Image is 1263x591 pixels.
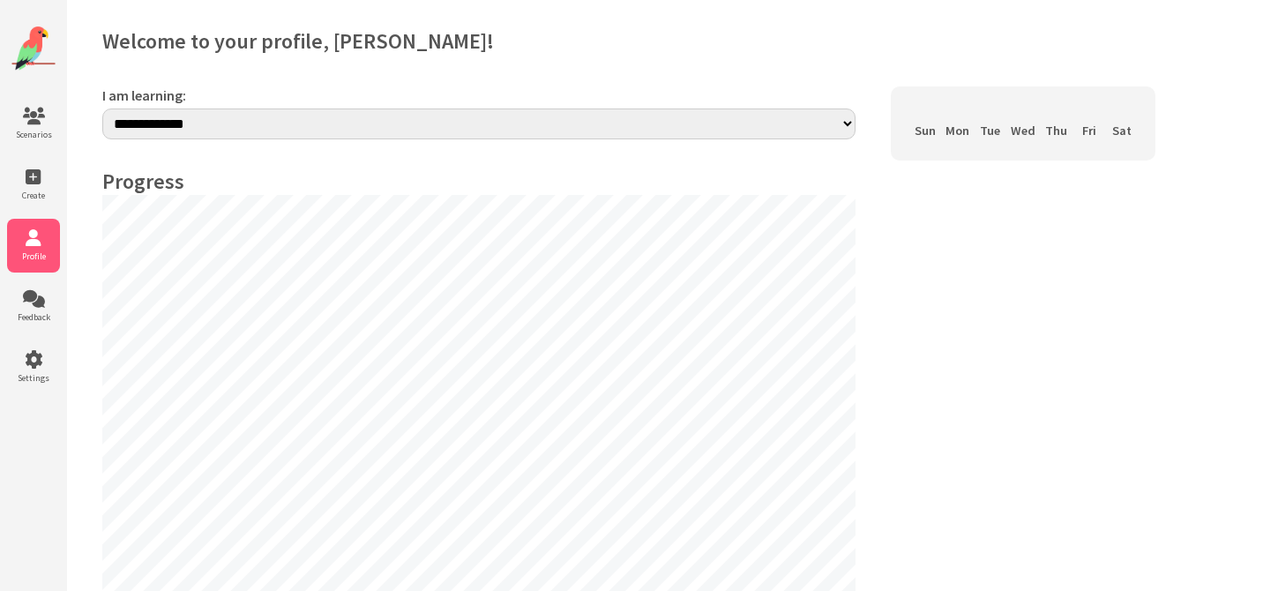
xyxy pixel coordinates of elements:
[1072,118,1105,143] th: Fri
[102,27,1227,55] h2: Welcome to your profile, [PERSON_NAME]!
[11,26,56,71] img: Website Logo
[1040,118,1072,143] th: Thu
[7,372,60,384] span: Settings
[7,190,60,201] span: Create
[102,168,856,195] h4: Progress
[7,129,60,140] span: Scenarios
[974,118,1006,143] th: Tue
[102,86,856,104] label: I am learning:
[7,311,60,323] span: Feedback
[1006,118,1040,143] th: Wed
[7,251,60,262] span: Profile
[941,118,974,143] th: Mon
[908,118,941,143] th: Sun
[1105,118,1138,143] th: Sat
